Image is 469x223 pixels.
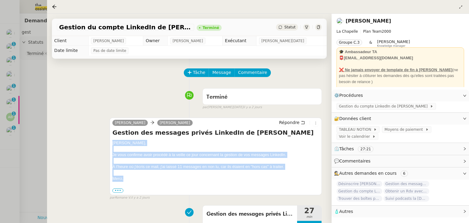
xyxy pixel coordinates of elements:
[234,68,271,77] button: Commentaire
[384,126,425,133] span: Moyens de paiement
[112,120,148,126] a: [PERSON_NAME]
[339,68,452,72] u: ❌ Ne jamais envoyer de template de fin à [PERSON_NAME]
[384,188,429,194] span: Obtenir un Rdv avec un cinéma Bordelais
[93,38,124,44] span: [PERSON_NAME]
[332,206,469,218] div: 🧴Autres
[334,92,366,99] span: ⚙️
[339,49,377,54] strong: 🎓 Ambassadeur TA
[339,67,462,85] div: ne pas hésiter à clôturer les demandes dès qu'elles sont traitées pas besoin de relance )
[334,115,374,122] span: 🔐
[346,18,391,24] a: [PERSON_NAME]
[297,207,322,214] span: 27
[363,29,382,34] span: Plan Team
[112,140,319,146] div: [PERSON_NAME],
[344,56,413,60] strong: [EMAIL_ADDRESS][DOMAIN_NAME]
[336,196,382,202] span: Trouver des boîtes pour louer un détecteur
[184,68,209,77] button: Tâche
[332,90,469,101] div: ⚙️Procédures
[212,69,231,76] span: Message
[52,36,89,46] td: Client
[377,39,410,44] span: [PERSON_NAME]
[193,69,205,76] span: Tâche
[59,24,192,30] span: Gestion du compte LinkedIn de [PERSON_NAME] (post + gestion messages) - [DATE]
[238,69,267,76] span: Commentaire
[332,167,469,179] div: 🕵️Autres demandes en cours 6
[203,26,219,30] div: Terminé
[202,105,262,110] small: [PERSON_NAME][DATE]
[110,195,150,200] small: Romane V.
[284,25,296,29] span: Statut
[339,93,363,98] span: Procédures
[206,210,293,219] span: Gestion des messages privés LinkedIn de [PERSON_NAME]
[112,188,123,193] label: •••
[377,44,405,48] span: Knowledge manager
[336,181,382,187] span: Désinscrire [PERSON_NAME][EMAIL_ADDRESS][DOMAIN_NAME]
[339,159,370,163] span: Commentaires
[336,39,362,46] nz-tag: Groupe C.3
[206,94,227,100] span: Terminé
[334,146,379,151] span: ⏲️
[332,113,469,125] div: 🔐Données client
[110,195,115,200] span: par
[112,152,319,158] div: Je vous confirme avoir procédé à la veille ce jour concernant la gestion de vos messages LinkedIn.
[339,116,371,121] span: Données client
[339,133,372,140] span: Voir le calendrier
[382,29,391,34] span: 2000
[336,188,382,194] span: Gestion du compte LinkedIn de [PERSON_NAME] (post + gestion messages) - [DATE]
[339,209,353,214] span: Autres
[173,38,203,44] span: [PERSON_NAME]
[261,38,304,44] span: [PERSON_NAME][DATE]
[277,119,307,126] button: Répondre
[131,195,150,200] span: il y a 2 jours
[209,68,234,77] button: Message
[93,48,126,54] span: Pas de date limite
[52,46,89,56] td: Date limite
[339,171,397,176] span: Autres demandes en cours
[369,39,372,47] span: &
[202,105,208,110] span: par
[339,103,430,109] span: Gestion du compte LinkedIn de [PERSON_NAME]
[143,36,168,46] td: Owner
[332,155,469,167] div: 💬Commentaires
[334,159,373,163] span: 💬
[339,55,462,61] div: 📮
[243,105,262,110] span: il y a 2 jours
[452,68,453,72] u: (
[336,18,343,24] img: users%2F37wbV9IbQuXMU0UH0ngzBXzaEe12%2Favatar%2Fcba66ece-c48a-48c8-9897-a2adc1834457
[112,176,319,182] div: Merci,
[339,126,373,133] span: TABLEAU NOTION
[334,209,353,214] span: 🧴
[384,181,429,187] span: Gestion des messages privés linkedIn - [DATE]
[332,143,469,155] div: ⏲️Tâches 27:21
[384,196,429,202] span: Suivi podcasts la [DEMOGRAPHIC_DATA] radio [DATE]
[279,119,300,126] span: Répondre
[297,214,322,220] span: min
[112,128,319,137] h4: Gestion des messages privés LinkedIn de [PERSON_NAME]
[377,39,410,47] app-user-label: Knowledge manager
[112,164,319,170] div: À l'heure où j'écris ce mail, j'ai laissé 11 messages en non lu, car ils étaient en "hors cas" à ...
[358,146,373,152] nz-tag: 27:21
[222,36,256,46] td: Exécutant
[157,120,193,126] a: [PERSON_NAME]
[336,29,358,34] span: La Chapelle
[339,146,354,151] span: Tâches
[334,171,410,176] span: 🕵️
[401,170,408,177] nz-tag: 6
